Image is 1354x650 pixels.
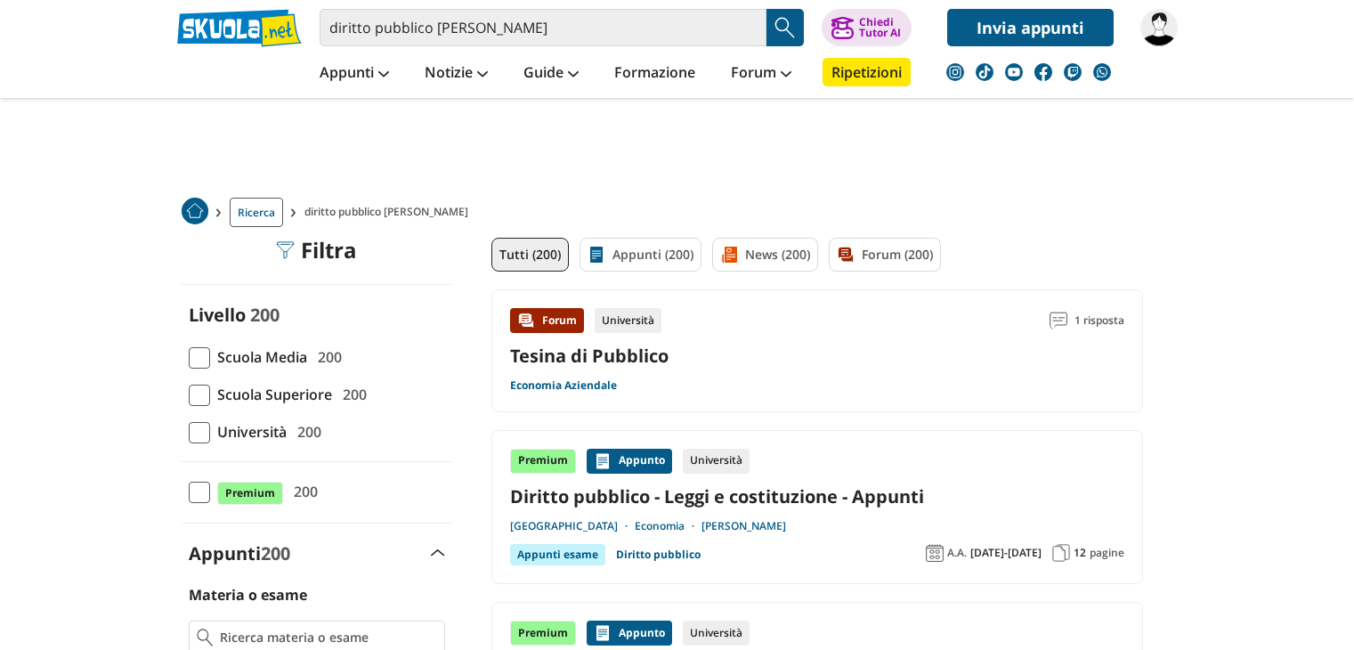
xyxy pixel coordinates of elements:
[189,303,246,327] label: Livello
[189,585,307,605] label: Materia o esame
[587,449,672,474] div: Appunto
[304,198,475,227] span: diritto pubblico [PERSON_NAME]
[510,449,576,474] div: Premium
[1093,63,1111,81] img: WhatsApp
[510,378,617,393] a: Economia Aziendale
[970,546,1042,560] span: [DATE]-[DATE]
[510,621,576,646] div: Premium
[720,246,738,264] img: News filtro contenuto
[510,519,635,533] a: [GEOGRAPHIC_DATA]
[766,9,804,46] button: Search Button
[588,246,605,264] img: Appunti filtro contenuto
[290,420,321,443] span: 200
[210,345,307,369] span: Scuola Media
[217,482,283,505] span: Premium
[491,238,569,272] a: Tutti (200)
[635,519,701,533] a: Economia
[431,549,445,557] img: Apri e chiudi sezione
[829,238,941,272] a: Forum (200)
[859,17,901,38] div: Chiedi Tutor AI
[1052,544,1070,562] img: Pagine
[320,9,766,46] input: Cerca appunti, riassunti o versioni
[182,198,208,227] a: Home
[610,58,700,90] a: Formazione
[210,420,287,443] span: Università
[510,344,669,368] a: Tesina di Pubblico
[823,58,911,86] a: Ripetizioni
[1090,546,1124,560] span: pagine
[594,452,612,470] img: Appunti contenuto
[837,246,855,264] img: Forum filtro contenuto
[1074,546,1086,560] span: 12
[726,58,796,90] a: Forum
[230,198,283,227] a: Ricerca
[510,484,1124,508] a: Diritto pubblico - Leggi e costituzione - Appunti
[510,544,605,565] div: Appunti esame
[1064,63,1082,81] img: twitch
[197,629,214,646] img: Ricerca materia o esame
[276,238,357,263] div: Filtra
[772,14,799,41] img: Cerca appunti, riassunti o versioni
[276,241,294,259] img: Filtra filtri mobile
[250,303,280,327] span: 200
[587,621,672,646] div: Appunto
[287,480,318,503] span: 200
[517,312,535,329] img: Forum contenuto
[947,546,967,560] span: A.A.
[926,544,944,562] img: Anno accademico
[594,624,612,642] img: Appunti contenuto
[311,345,342,369] span: 200
[315,58,393,90] a: Appunti
[220,629,436,646] input: Ricerca materia o esame
[1005,63,1023,81] img: youtube
[947,9,1114,46] a: Invia appunti
[580,238,701,272] a: Appunti (200)
[822,9,912,46] button: ChiediTutor AI
[182,198,208,224] img: Home
[1074,308,1124,333] span: 1 risposta
[616,544,701,565] a: Diritto pubblico
[189,541,290,565] label: Appunti
[1050,312,1067,329] img: Commenti lettura
[1034,63,1052,81] img: facebook
[683,621,750,646] div: Università
[420,58,492,90] a: Notizie
[683,449,750,474] div: Università
[701,519,786,533] a: [PERSON_NAME]
[946,63,964,81] img: instagram
[336,383,367,406] span: 200
[712,238,818,272] a: News (200)
[1140,9,1178,46] img: goddamn67788
[261,541,290,565] span: 200
[510,308,584,333] div: Forum
[519,58,583,90] a: Guide
[976,63,993,81] img: tiktok
[595,308,661,333] div: Università
[210,383,332,406] span: Scuola Superiore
